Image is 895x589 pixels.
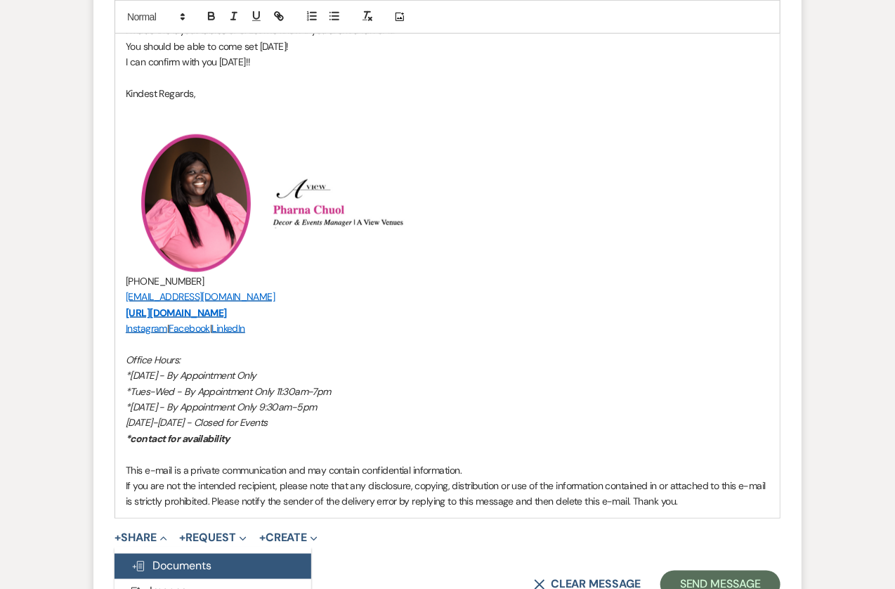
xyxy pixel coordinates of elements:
[126,432,230,445] em: *contact for availability
[180,533,186,544] span: +
[115,554,311,579] button: Documents
[115,533,121,544] span: +
[115,533,167,544] button: Share
[268,178,424,228] img: Screenshot 2025-04-02 at 3.30.15 PM.png
[126,401,317,413] em: *[DATE] - By Appointment Only 9:30am-5pm
[126,54,769,70] p: I can confirm with you [DATE]!!
[167,322,169,335] span: |
[126,354,181,366] em: Office Hours:
[126,385,331,398] em: *Tues-Wed - By Appointment Only 11:30am-7pm
[126,290,275,303] a: [EMAIL_ADDRESS][DOMAIN_NAME]
[126,479,768,507] span: If you are not the intended recipient, please note that any disclosure, copying, distribution or ...
[169,322,210,335] a: Facebook
[131,559,211,574] span: Documents
[126,133,266,273] img: PC .png
[126,416,268,429] em: [DATE]-[DATE] - Closed for Events
[126,464,462,477] span: This e-mail is a private communication and may contain confidential information.
[126,369,256,382] em: *[DATE] - By Appointment Only
[210,322,211,335] span: |
[126,306,227,319] a: [URL][DOMAIN_NAME]
[126,86,769,101] p: Kindest Regards,
[259,533,318,544] button: Create
[126,275,204,287] span: [PHONE_NUMBER]
[180,533,247,544] button: Request
[126,322,167,335] a: Instagram
[259,533,266,544] span: +
[126,39,769,54] p: You should be able to come set [DATE]!
[211,322,245,335] a: LinkedIn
